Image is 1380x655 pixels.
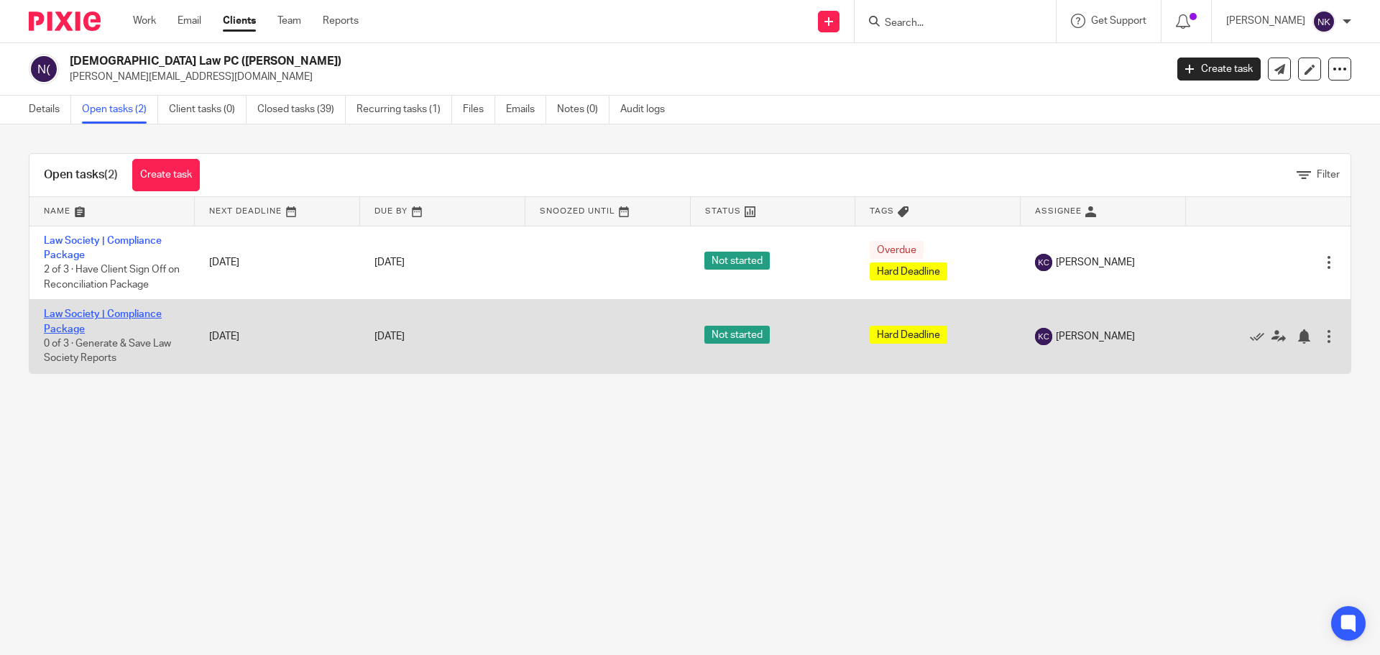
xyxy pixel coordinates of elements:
img: svg%3E [29,54,59,84]
span: Not started [704,326,770,344]
a: Work [133,14,156,28]
span: Hard Deadline [870,326,947,344]
span: Overdue [870,241,924,259]
img: svg%3E [1312,10,1335,33]
span: [DATE] [374,331,405,342]
a: Clients [223,14,256,28]
a: Create task [1177,58,1261,81]
span: Hard Deadline [870,262,947,280]
span: [DATE] [374,257,405,267]
span: 0 of 3 · Generate & Save Law Society Reports [44,339,171,364]
a: Law Society | Compliance Package [44,236,162,260]
span: Get Support [1091,16,1146,26]
a: Details [29,96,71,124]
a: Notes (0) [557,96,609,124]
span: [PERSON_NAME] [1056,329,1135,344]
a: Files [463,96,495,124]
a: Emails [506,96,546,124]
span: Not started [704,252,770,270]
a: Create task [132,159,200,191]
p: [PERSON_NAME] [1226,14,1305,28]
td: [DATE] [195,300,360,373]
a: Closed tasks (39) [257,96,346,124]
h1: Open tasks [44,168,118,183]
a: Reports [323,14,359,28]
a: Team [277,14,301,28]
span: (2) [104,169,118,180]
a: Email [178,14,201,28]
p: [PERSON_NAME][EMAIL_ADDRESS][DOMAIN_NAME] [70,70,1156,84]
span: Status [705,207,741,215]
h2: [DEMOGRAPHIC_DATA] Law PC ([PERSON_NAME]) [70,54,939,69]
span: [PERSON_NAME] [1056,255,1135,270]
span: Tags [870,207,894,215]
span: Filter [1317,170,1340,180]
a: Mark as done [1250,329,1271,344]
a: Law Society | Compliance Package [44,309,162,334]
span: 2 of 3 · Have Client Sign Off on Reconciliation Package [44,265,180,290]
span: Snoozed Until [540,207,615,215]
a: Audit logs [620,96,676,124]
a: Client tasks (0) [169,96,247,124]
img: svg%3E [1035,254,1052,271]
input: Search [883,17,1013,30]
img: svg%3E [1035,328,1052,345]
td: [DATE] [195,226,360,300]
a: Open tasks (2) [82,96,158,124]
img: Pixie [29,12,101,31]
a: Recurring tasks (1) [356,96,452,124]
